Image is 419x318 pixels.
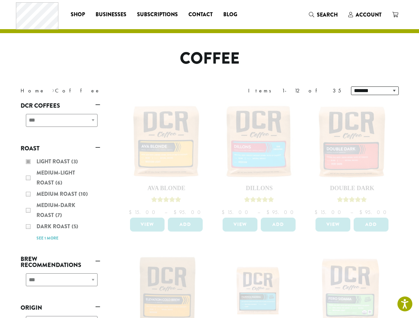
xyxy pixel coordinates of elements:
[21,143,100,154] a: Roast
[65,9,90,20] a: Shop
[52,84,54,95] span: ›
[16,49,404,68] h1: Coffee
[21,154,100,246] div: Roast
[21,302,100,313] a: Origin
[21,100,100,111] a: DCR Coffees
[21,111,100,135] div: DCR Coffees
[317,11,338,19] span: Search
[96,11,126,19] span: Businesses
[304,9,343,20] a: Search
[21,253,100,271] a: Brew Recommendations
[21,271,100,294] div: Brew Recommendations
[356,11,382,19] span: Account
[21,87,45,94] a: Home
[71,11,85,19] span: Shop
[223,11,237,19] span: Blog
[21,87,200,95] nav: Breadcrumb
[188,11,213,19] span: Contact
[248,87,341,95] div: Items 1-12 of 35
[137,11,178,19] span: Subscriptions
